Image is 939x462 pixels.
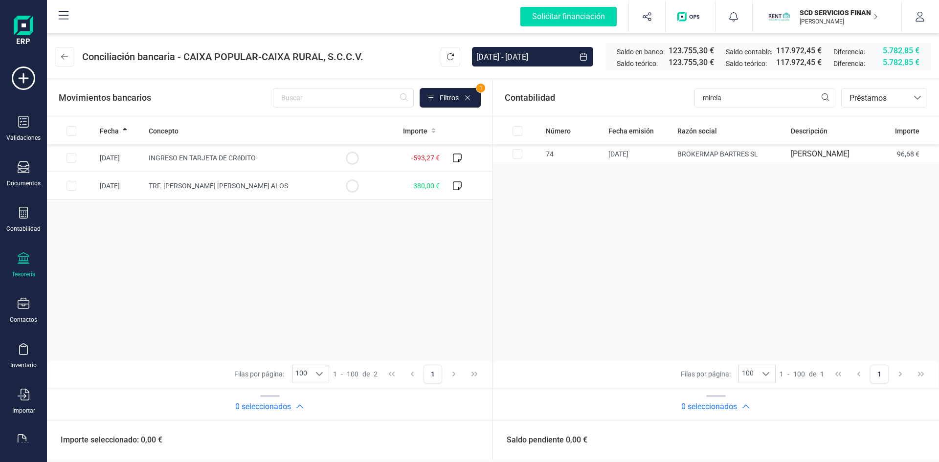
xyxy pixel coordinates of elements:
span: 1 [476,84,485,92]
span: Importe [895,126,919,136]
span: 123.755,30 € [669,57,714,68]
span: Saldo contable: [726,47,772,57]
span: -593,27 € [411,154,440,162]
span: 380,00 € [413,182,440,190]
span: 100 [739,365,757,383]
div: Tesorería [12,270,36,278]
p: SCD SERVICIOS FINANCIEROS SL [800,8,878,18]
div: Filas por página: [681,365,776,383]
span: 117.972,45 € [776,45,822,57]
span: TRF. [PERSON_NAME] [PERSON_NAME] ALOS [149,182,288,190]
span: Saldo pendiente 0,00 € [495,434,587,446]
td: [DATE] [96,144,145,172]
td: [DATE] [96,172,145,200]
span: Razón social [677,126,717,136]
span: Diferencia: [833,47,865,57]
img: Logo Finanedi [14,16,33,47]
input: Buscar [694,88,835,108]
span: 1 [780,369,783,379]
td: [PERSON_NAME] [787,144,876,164]
span: de [809,369,816,379]
button: Solicitar financiación [509,1,628,32]
button: Logo de OPS [671,1,709,32]
span: Contabilidad [505,91,555,105]
input: Buscar [273,88,414,108]
div: Row Selected 9a7c58fb-3e0c-42b9-abe4-ba421b94383e [513,149,522,159]
div: Inventario [10,361,37,369]
div: Solicitar financiación [520,7,617,26]
span: Concepto [149,126,179,136]
span: 123.755,30 € [669,45,714,57]
h2: 0 seleccionados [235,401,291,413]
td: BROKERMAP BARTRES SL [673,144,787,164]
div: All items unselected [513,126,522,136]
span: Movimientos bancarios [59,91,151,105]
span: 5.782,85 € [883,45,919,57]
span: Número [546,126,571,136]
span: Saldo teórico: [617,59,658,68]
span: 1 [333,369,337,379]
button: Next Page [891,365,910,383]
span: Saldo en banco: [617,47,665,57]
td: 96,68 € [876,144,939,164]
div: - [780,369,824,379]
button: Page 1 [424,365,442,383]
span: Diferencia: [833,59,865,68]
span: Descripción [791,126,827,136]
button: Choose Date [574,47,593,66]
img: Logo de OPS [677,12,703,22]
span: Fecha emisión [608,126,654,136]
button: Last Page [912,365,930,383]
p: [PERSON_NAME] [800,18,878,25]
span: 100 [292,365,310,383]
div: Contabilidad [6,225,41,233]
span: Saldo teórico: [726,59,767,68]
button: Next Page [445,365,463,383]
span: Conciliación bancaria - CAIXA POPULAR-CAIXA RURAL, S.C.C.V. [82,50,363,64]
div: Filas por página: [234,365,329,383]
button: First Page [829,365,848,383]
div: Documentos [7,179,41,187]
span: de [362,369,370,379]
span: 1 [820,369,824,379]
span: 2 [374,369,378,379]
div: Contactos [10,316,37,324]
span: INGRESO EN TARJETA DE CRéDITO [149,154,256,162]
button: Previous Page [850,365,868,383]
h2: 0 seleccionados [681,401,737,413]
div: Row Selected ccf52c14-5489-41be-a42f-3c2cfe810de4 [67,153,76,163]
span: Fecha [100,126,119,136]
div: All items unselected [67,126,76,136]
span: Importe [403,126,427,136]
span: Filtros [440,93,459,103]
div: - [333,369,378,379]
div: Row Selected a67fcded-9bf3-4ee6-b8b9-5c9ce4b3576c [67,181,76,191]
button: Last Page [465,365,484,383]
span: 117.972,45 € [776,57,822,68]
span: Importe seleccionado: 0,00 € [49,434,162,446]
span: 5.782,85 € [883,57,919,68]
td: [DATE] [604,144,673,164]
div: Importar [12,407,35,415]
button: SCSCD SERVICIOS FINANCIEROS SL[PERSON_NAME] [764,1,890,32]
button: Previous Page [403,365,422,383]
span: 100 [793,369,805,379]
button: First Page [382,365,401,383]
span: 100 [347,369,358,379]
button: Filtros [420,88,481,108]
div: Validaciones [6,134,41,142]
img: SC [768,6,790,27]
button: Page 1 [870,365,889,383]
td: 74 [542,144,604,164]
span: Préstamos [846,92,904,104]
